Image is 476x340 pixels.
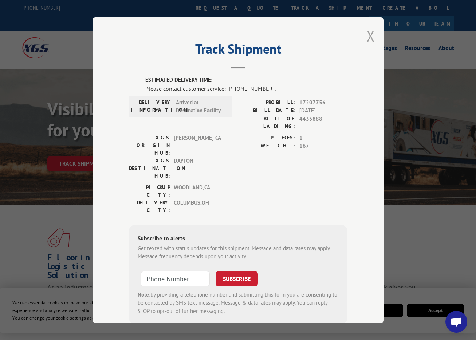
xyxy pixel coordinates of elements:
span: Arrived at Destination Facility [176,98,225,115]
span: 167 [299,142,347,150]
div: by providing a telephone number and submitting this form you are consenting to be contacted by SM... [138,290,339,315]
label: BILL OF LADING: [238,115,296,130]
label: ESTIMATED DELIVERY TIME: [145,76,347,84]
span: 1 [299,134,347,142]
label: PIECES: [238,134,296,142]
div: Get texted with status updates for this shipment. Message and data rates may apply. Message frequ... [138,244,339,260]
span: 4435888 [299,115,347,130]
span: WOODLAND , CA [174,183,223,198]
div: Open chat [445,311,467,333]
span: [PERSON_NAME] CA [174,134,223,157]
button: SUBSCRIBE [216,271,258,286]
button: Close modal [367,26,375,46]
span: DAYTON [174,157,223,179]
span: [DATE] [299,107,347,115]
label: XGS DESTINATION HUB: [129,157,170,179]
label: XGS ORIGIN HUB: [129,134,170,157]
strong: Note: [138,291,150,298]
label: PICKUP CITY: [129,183,170,198]
h2: Track Shipment [129,44,347,58]
label: WEIGHT: [238,142,296,150]
label: DELIVERY INFORMATION: [131,98,172,115]
label: DELIVERY CITY: [129,198,170,214]
span: 17207756 [299,98,347,107]
label: BILL DATE: [238,107,296,115]
input: Phone Number [141,271,210,286]
span: COLUMBUS , OH [174,198,223,214]
label: PROBILL: [238,98,296,107]
div: Subscribe to alerts [138,233,339,244]
div: Please contact customer service: [PHONE_NUMBER]. [145,84,347,93]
